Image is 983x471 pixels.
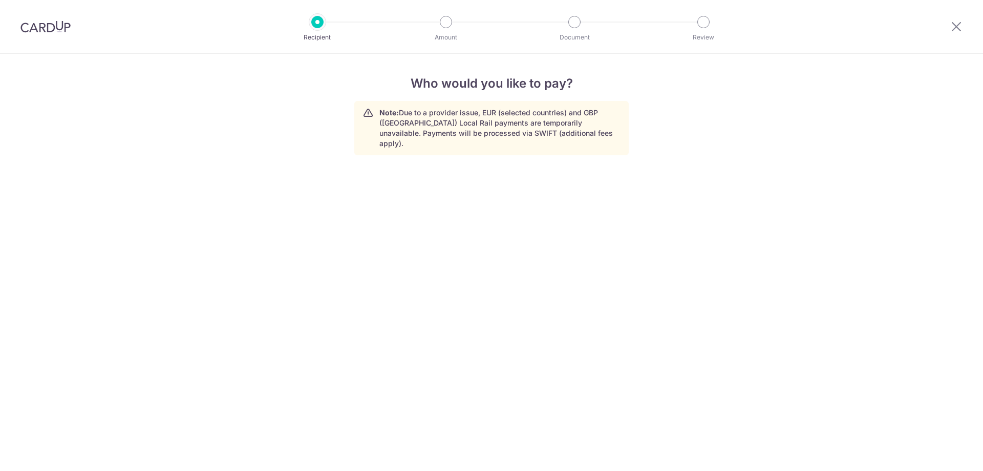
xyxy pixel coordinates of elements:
[537,32,612,43] p: Document
[379,108,399,117] strong: Note:
[917,440,973,466] iframe: Opens a widget where you can find more information
[666,32,741,43] p: Review
[379,108,620,149] p: Due to a provider issue, EUR (selected countries) and GBP ([GEOGRAPHIC_DATA]) Local Rail payments...
[354,74,629,93] h4: Who would you like to pay?
[408,32,484,43] p: Amount
[280,32,355,43] p: Recipient
[20,21,71,33] img: CardUp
